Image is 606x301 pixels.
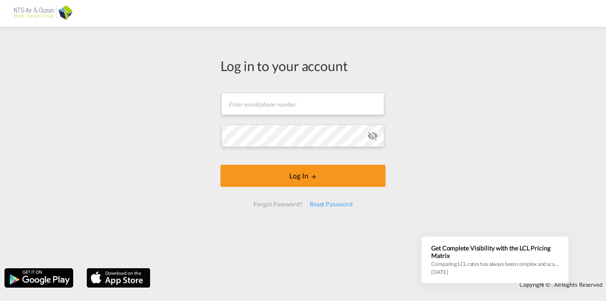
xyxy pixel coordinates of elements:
div: Reset Password [306,196,356,212]
button: LOGIN [220,165,386,187]
div: Log in to your account [220,56,386,75]
input: Enter email/phone number [221,93,384,115]
img: apple.png [86,267,151,289]
img: af31b1c0b01f11ecbc353f8e72265e29.png [13,4,73,24]
div: Forgot Password? [250,196,306,212]
img: google.png [4,267,74,289]
md-icon: icon-eye-off [367,131,378,141]
div: Copyright © . All Rights Reserved [155,277,606,292]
